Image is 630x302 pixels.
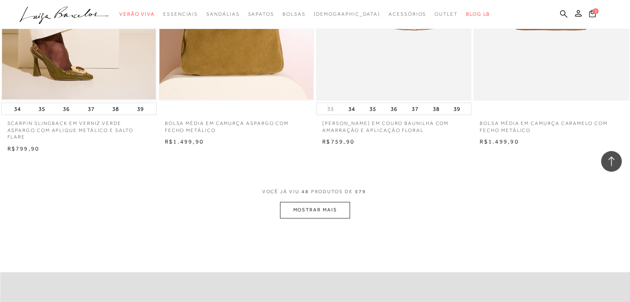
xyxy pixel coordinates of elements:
a: categoryNavScreenReaderText [206,7,239,22]
button: 39 [135,103,146,115]
button: 33 [325,105,336,113]
span: R$759,90 [322,138,355,145]
button: 39 [451,103,463,115]
button: 34 [346,103,357,115]
span: BLOG LB [466,11,490,17]
a: noSubCategoriesText [314,7,380,22]
button: 34 [12,103,23,115]
span: 48 [302,189,309,194]
span: [DEMOGRAPHIC_DATA] [314,11,380,17]
span: R$1.499,90 [165,138,204,145]
a: [PERSON_NAME] EM COURO BAUNILHA COM AMARRAÇÃO E APLICAÇÃO FLORAL [316,115,471,134]
button: 38 [430,103,442,115]
button: 35 [367,103,379,115]
a: BOLSA MÉDIA EM CAMURÇA ASPARGO COM FECHO METÁLICO [159,115,314,134]
button: 37 [85,103,97,115]
button: 37 [409,103,421,115]
a: BOLSA MÉDIA EM CAMURÇA CARAMELO COM FECHO METÁLICO [473,115,629,134]
span: 579 [355,189,366,194]
button: 1 [587,9,598,20]
span: VOCÊ JÁ VIU PRODUTOS DE [262,189,368,194]
span: Verão Viva [119,11,155,17]
button: 36 [60,103,72,115]
a: BLOG LB [466,7,490,22]
span: Essenciais [163,11,198,17]
span: Outlet [434,11,458,17]
a: SCARPIN SLINGBACK EM VERNIZ VERDE ASPARGO COM APLIQUE METÁLICO E SALTO FLARE [1,115,157,141]
a: categoryNavScreenReaderText [119,7,155,22]
span: Acessórios [389,11,426,17]
button: MOSTRAR MAIS [280,202,350,218]
button: 35 [36,103,48,115]
a: categoryNavScreenReaderText [434,7,458,22]
a: categoryNavScreenReaderText [282,7,306,22]
a: categoryNavScreenReaderText [163,7,198,22]
button: 36 [388,103,400,115]
span: 1 [593,8,599,14]
span: R$799,90 [7,145,40,152]
span: Bolsas [282,11,306,17]
span: R$1.499,90 [480,138,519,145]
span: Sapatos [248,11,274,17]
a: categoryNavScreenReaderText [389,7,426,22]
button: 38 [110,103,121,115]
span: Sandálias [206,11,239,17]
a: categoryNavScreenReaderText [248,7,274,22]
